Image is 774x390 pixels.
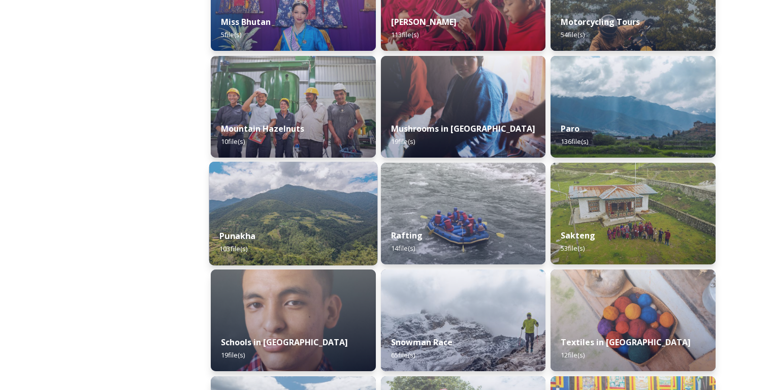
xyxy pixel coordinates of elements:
strong: [PERSON_NAME] [391,16,457,27]
span: 103 file(s) [219,244,247,253]
span: 54 file(s) [561,30,585,39]
span: 136 file(s) [561,137,588,146]
strong: Snowman Race [391,337,453,348]
span: 53 file(s) [561,244,585,253]
img: Sakteng%2520070723%2520by%2520Nantawat-5.jpg [551,163,716,264]
strong: Paro [561,123,579,134]
img: WattBryan-20170720-0740-P50.jpg [211,56,376,158]
strong: Miss Bhutan [221,16,271,27]
strong: Punakha [219,230,255,242]
span: 19 file(s) [391,137,415,146]
strong: Sakteng [561,230,595,241]
span: 113 file(s) [391,30,418,39]
img: _SCH7798.jpg [381,56,546,158]
span: 12 file(s) [561,350,585,359]
img: _SCH2151_FINAL_RGB.jpg [211,269,376,371]
span: 19 file(s) [221,350,245,359]
img: Paro%2520050723%2520by%2520Amp%2520Sripimanwat-20.jpg [551,56,716,158]
img: _SCH9806.jpg [551,269,716,371]
span: 65 file(s) [391,350,415,359]
img: 2022-10-01%252012.59.42.jpg [209,162,377,265]
strong: Mountain Hazelnuts [221,123,304,134]
img: Snowman%2520Race41.jpg [381,269,546,371]
img: f73f969a-3aba-4d6d-a863-38e7472ec6b1.JPG [381,163,546,264]
strong: Schools in [GEOGRAPHIC_DATA] [221,337,348,348]
strong: Motorcycling Tours [561,16,640,27]
span: 5 file(s) [221,30,241,39]
strong: Rafting [391,230,423,241]
strong: Textiles in [GEOGRAPHIC_DATA] [561,337,691,348]
span: 14 file(s) [391,244,415,253]
span: 10 file(s) [221,137,245,146]
strong: Mushrooms in [GEOGRAPHIC_DATA] [391,123,535,134]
